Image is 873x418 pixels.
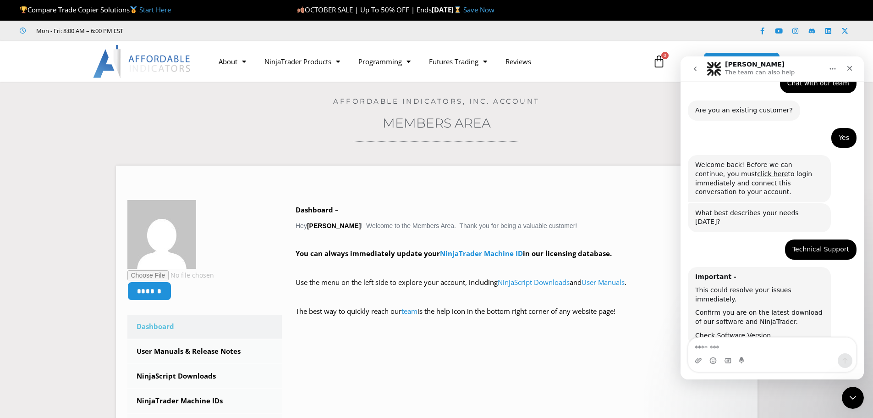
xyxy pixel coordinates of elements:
[420,51,496,72] a: Futures Trading
[297,6,304,13] img: 🍂
[127,315,282,339] a: Dashboard
[333,97,540,106] a: Affordable Indicators, Inc. Account
[496,51,540,72] a: Reviews
[296,205,339,214] b: Dashboard –
[127,364,282,388] a: NinjaScript Downloads
[432,5,463,14] strong: [DATE]
[383,115,491,131] a: Members Area
[209,51,255,72] a: About
[20,5,171,14] span: Compare Trade Copier Solutions
[127,389,282,413] a: NinjaTrader Machine IDs
[454,6,461,13] img: ⌛
[127,200,196,269] img: 72688924dc0f514fe202a7e9ce58d3f9fbd4bbcc6a0b412c0a1ade66372d588c
[681,56,864,379] iframe: Intercom live chat
[209,51,642,72] nav: Menu
[296,249,612,258] strong: You can always immediately update your in our licensing database.
[842,387,864,409] iframe: Intercom live chat
[639,48,679,75] a: 0
[307,222,361,229] strong: [PERSON_NAME]
[463,5,494,14] a: Save Now
[130,6,137,13] img: 🥇
[136,26,274,35] iframe: Customer reviews powered by Trustpilot
[440,249,523,258] a: NinjaTrader Machine ID
[296,204,746,331] div: Hey ! Welcome to the Members Area. Thank you for being a valuable customer!
[296,305,746,331] p: The best way to quickly reach our is the help icon in the bottom right corner of any website page!
[127,340,282,363] a: User Manuals & Release Notes
[20,6,27,13] img: 🏆
[498,278,570,287] a: NinjaScript Downloads
[34,25,123,36] span: Mon - Fri: 8:00 AM – 6:00 PM EST
[582,278,625,287] a: User Manuals
[297,5,432,14] span: OCTOBER SALE | Up To 50% OFF | Ends
[255,51,349,72] a: NinjaTrader Products
[661,52,669,59] span: 0
[93,45,192,78] img: LogoAI | Affordable Indicators – NinjaTrader
[401,307,417,316] a: team
[703,52,780,71] a: MEMBERS AREA
[296,276,746,302] p: Use the menu on the left side to explore your account, including and .
[139,5,171,14] a: Start Here
[349,51,420,72] a: Programming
